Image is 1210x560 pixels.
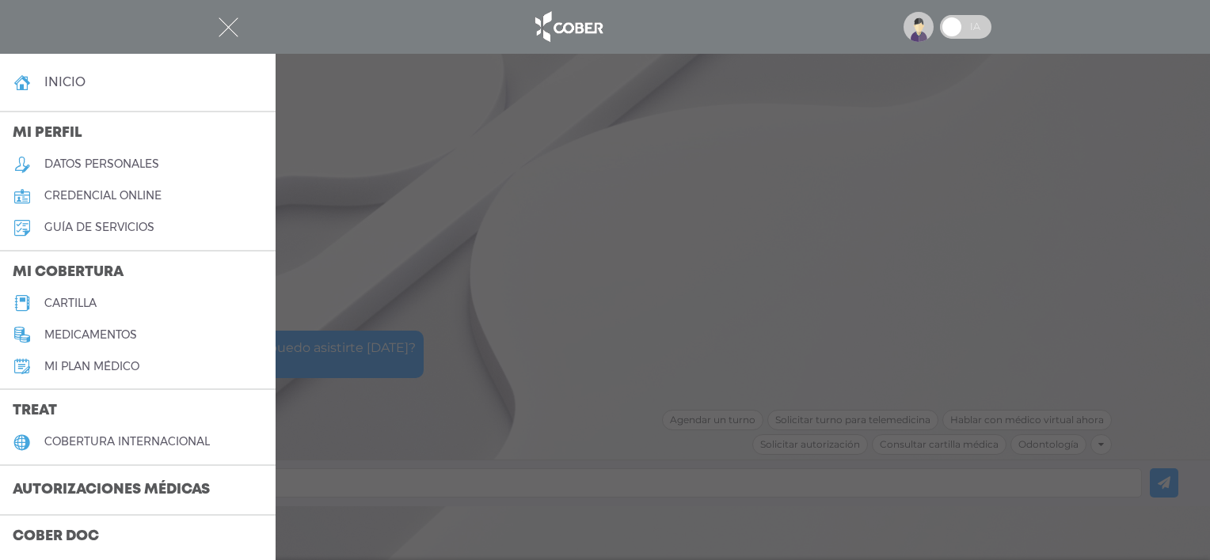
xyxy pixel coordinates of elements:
h5: Mi plan médico [44,360,139,373]
h5: credencial online [44,189,162,202]
h5: datos personales [44,157,159,171]
h4: inicio [44,74,86,89]
h5: cobertura internacional [44,435,210,448]
h5: cartilla [44,297,97,310]
img: profile-placeholder.svg [904,12,934,42]
h5: guía de servicios [44,221,154,234]
img: logo_cober_home-white.png [527,8,610,46]
img: Cober_menu-close-white.svg [219,17,238,37]
h5: medicamentos [44,328,137,342]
